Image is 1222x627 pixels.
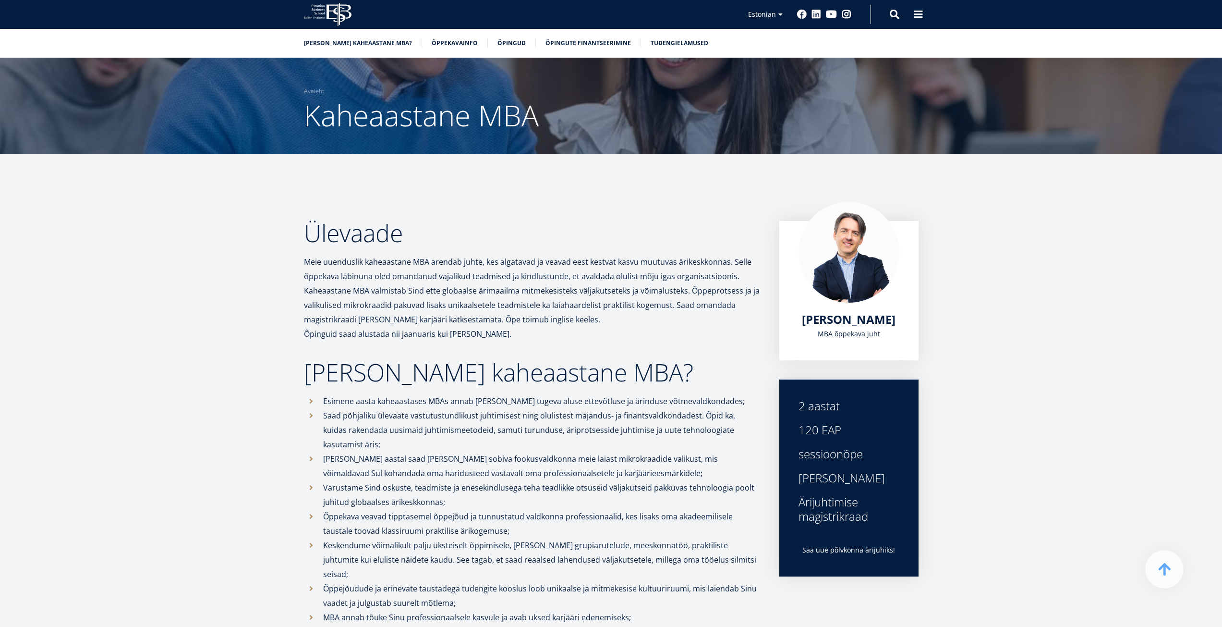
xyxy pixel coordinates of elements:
[323,408,760,452] p: Saad põhjaliku ülevaate vastutustundlikust juhtimisest ning olulistest majandus- ja finantsvaldko...
[323,394,760,408] p: Esimene aasta kaheaastases MBAs annab [PERSON_NAME] tugeva aluse ettevõtluse ja ärinduse võtmeval...
[797,10,807,19] a: Facebook
[323,480,760,509] p: Varustame Sind oskuste, teadmiste ja enesekindlusega teha teadlikke otsuseid väljakutseid pakkuva...
[651,38,708,48] a: Tudengielamused
[799,495,899,524] div: Ärijuhtimise magistrikraad
[323,509,760,538] p: Õppekava veavad tipptasemel õppejõud ja tunnustatud valdkonna professionaalid, kes lisaks oma aka...
[304,221,760,245] h2: Ülevaade
[802,312,895,327] a: [PERSON_NAME]
[842,10,851,19] a: Instagram
[799,543,899,557] p: Saa uue põlvkonna ärijuhiks!
[304,360,760,384] h2: [PERSON_NAME] kaheaastane MBA?
[799,471,899,485] div: [PERSON_NAME]
[799,423,899,437] div: 120 EAP
[323,581,760,610] p: Õppejõudude ja erinevate taustadega tudengite kooslus loob unikaalse ja mitmekesise kultuuriruumi...
[432,38,478,48] a: Õppekavainfo
[304,255,760,327] p: Meie uuenduslik kaheaastane MBA arendab juhte, kes algatavad ja veavad eest kestvat kasvu muutuva...
[323,452,760,480] p: [PERSON_NAME] aastal saad [PERSON_NAME] sobiva fookusvaldkonna meie laiast mikrokraadide valikust...
[304,38,412,48] a: [PERSON_NAME] kaheaastane MBA?
[799,202,899,303] img: Marko Rillo
[811,10,821,19] a: Linkedin
[545,38,631,48] a: Õpingute finantseerimine
[304,86,324,96] a: Avaleht
[799,399,899,413] div: 2 aastat
[323,610,760,625] p: MBA annab tõuke Sinu professionaalsele kasvule ja avab uksed karjääri edenemiseks;
[323,538,760,581] p: Keskendume võimalikult palju üksteiselt õppimisele, [PERSON_NAME] grupiarutelude, meeskonnatöö, p...
[802,311,895,327] span: [PERSON_NAME]
[799,327,899,341] div: MBA õppekava juht
[304,96,539,135] span: Kaheaastane MBA
[497,38,526,48] a: Õpingud
[799,447,899,461] div: sessioonõpe
[826,10,837,19] a: Youtube
[304,327,760,341] p: Õpinguid saad alustada nii jaanuaris kui [PERSON_NAME].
